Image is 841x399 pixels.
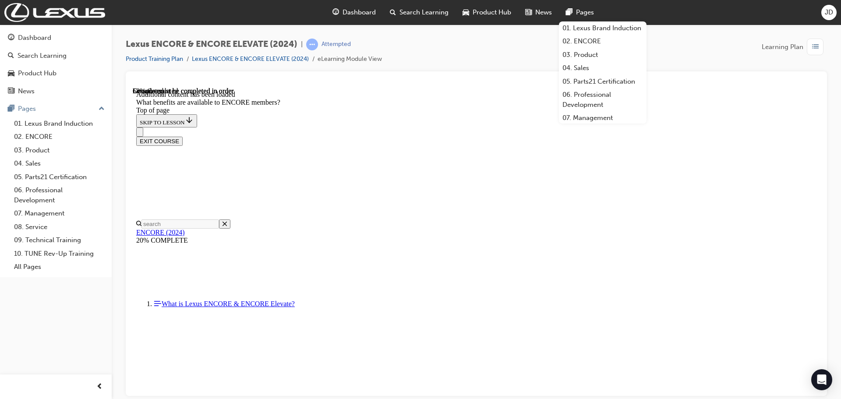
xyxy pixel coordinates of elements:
span: News [535,7,552,18]
span: list-icon [812,42,819,53]
input: Search [9,132,86,141]
a: 03. Product [559,48,647,62]
div: What benefits are available to ENCORE members? [4,11,684,19]
div: 20% COMPLETE [4,149,684,157]
a: 07. Management [11,207,108,220]
a: pages-iconPages [559,4,601,21]
a: 02. ENCORE [559,35,647,48]
a: 03. Product [11,144,108,157]
span: Lexus ENCORE & ENCORE ELEVATE (2024) [126,39,297,49]
a: 09. Technical Training [11,233,108,247]
div: Dashboard [18,33,51,43]
div: Additional content has been loaded [4,4,684,11]
span: car-icon [8,70,14,78]
li: eLearning Module View [318,54,382,64]
a: 08. Service [11,220,108,234]
a: News [4,83,108,99]
div: Pages [18,104,36,114]
span: up-icon [99,103,105,115]
a: ENCORE (2024) [4,141,52,149]
button: EXIT COURSE [4,49,50,59]
div: Search Learning [18,51,67,61]
span: Search Learning [399,7,449,18]
a: 04. Sales [11,157,108,170]
a: All Pages [11,260,108,274]
button: SKIP TO LESSON [4,27,64,40]
span: Learning Plan [762,42,803,52]
span: prev-icon [96,381,103,392]
span: news-icon [8,88,14,95]
a: Product Hub [4,65,108,81]
div: Open Intercom Messenger [811,369,832,390]
a: guage-iconDashboard [325,4,383,21]
button: Pages [4,101,108,117]
span: guage-icon [8,34,14,42]
button: Close search menu [86,132,98,141]
a: 04. Sales [559,61,647,75]
a: 05. Parts21 Certification [559,75,647,88]
span: guage-icon [332,7,339,18]
a: news-iconNews [518,4,559,21]
div: News [18,86,35,96]
div: Product Hub [18,68,57,78]
span: Product Hub [473,7,511,18]
button: JD [821,5,837,20]
span: pages-icon [8,105,14,113]
a: 05. Parts21 Certification [11,170,108,184]
a: 01. Lexus Brand Induction [559,21,647,35]
a: 01. Lexus Brand Induction [11,117,108,131]
a: 06. Professional Development [559,88,647,111]
span: Pages [576,7,594,18]
span: learningRecordVerb_ATTEMPT-icon [306,39,318,50]
a: Lexus ENCORE & ENCORE ELEVATE (2024) [192,55,309,63]
div: Top of page [4,19,684,27]
a: Dashboard [4,30,108,46]
button: DashboardSearch LearningProduct HubNews [4,28,108,101]
span: search-icon [390,7,396,18]
span: JD [825,7,833,18]
a: 07. Management [559,111,647,125]
span: car-icon [463,7,469,18]
a: Search Learning [4,48,108,64]
span: SKIP TO LESSON [7,32,61,39]
span: | [301,39,303,49]
a: car-iconProduct Hub [456,4,518,21]
a: 02. ENCORE [11,130,108,144]
button: Learning Plan [762,39,827,55]
span: news-icon [525,7,532,18]
span: Dashboard [343,7,376,18]
span: search-icon [8,52,14,60]
button: Close navigation menu [4,40,11,49]
span: pages-icon [566,7,572,18]
div: Attempted [322,40,351,49]
a: search-iconSearch Learning [383,4,456,21]
a: 10. TUNE Rev-Up Training [11,247,108,261]
img: Trak [4,3,105,22]
a: Product Training Plan [126,55,183,63]
a: 06. Professional Development [11,184,108,207]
